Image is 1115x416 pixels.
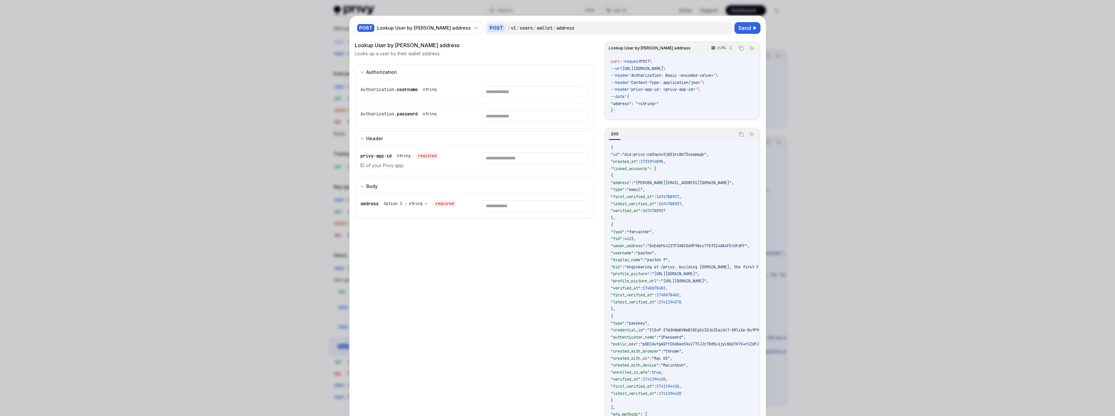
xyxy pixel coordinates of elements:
span: : [649,370,652,375]
span: "username" [611,250,634,256]
span: "verified_at" [611,208,640,213]
span: \ [697,87,700,92]
div: / [508,25,510,31]
button: expand input section [355,65,594,79]
span: , [679,384,681,389]
span: : [643,257,645,262]
span: 1674788927 [656,194,679,199]
span: "owner_address" [611,243,645,248]
span: , [670,356,672,361]
span: : [622,264,624,270]
button: Ask AI [747,44,756,52]
p: ID of your Privy app. [360,162,467,169]
span: , [679,194,681,199]
span: , [668,257,670,262]
span: "type" [611,229,624,235]
span: Send [738,24,751,32]
span: "Mac OS" [652,356,670,361]
span: , [643,187,645,192]
span: "enrolled_in_mfa" [611,370,649,375]
span: "1Password" [659,335,684,340]
span: : [ [649,166,656,171]
div: privy-app-id [360,153,439,159]
button: POSTLookup User by [PERSON_NAME] address [355,21,483,35]
span: , [661,370,663,375]
p: cURL [717,45,727,50]
span: , [697,271,700,276]
span: "farcaster" [627,229,652,235]
div: / [553,25,556,31]
span: : [645,328,647,333]
div: / [534,25,536,31]
span: { [611,314,613,319]
div: string [423,111,437,116]
div: string [423,87,437,92]
span: , [663,159,665,164]
div: wallet [537,25,552,31]
span: , [681,349,684,354]
span: : [649,271,652,276]
span: : [654,292,656,298]
button: Copy the contents from the code block [737,44,746,52]
span: 1741194420 [656,384,679,389]
span: : [661,349,663,354]
span: [URL][DOMAIN_NAME] [622,66,663,71]
span: : [640,286,643,291]
span: }, [611,215,615,221]
span: true [652,370,661,375]
div: Body [366,182,378,190]
span: --header [611,80,629,85]
span: ], [611,405,615,410]
span: \ [663,66,665,71]
span: { [611,222,613,227]
div: v1 [511,25,516,31]
span: : [640,208,643,213]
span: "fid" [611,236,622,241]
span: "Chrome" [663,349,681,354]
span: "latest_verified_at" [611,300,656,305]
span: "authenticator_name" [611,335,656,340]
span: , [732,180,734,185]
span: "verified_at" [611,377,640,382]
span: address [360,201,379,207]
span: "[URL][DOMAIN_NAME]" [661,278,706,284]
span: "did:privy:cm3np4u9j001rc8b73seqmqqk" [622,152,706,157]
span: 1741194420 [643,377,665,382]
span: , [686,363,688,368]
span: }, [611,306,615,312]
span: '{ [624,94,629,99]
span: : [631,180,634,185]
span: "profile_picture" [611,271,649,276]
div: POST [488,24,505,32]
span: 'Authorization: Basic <encoded-value>' [629,73,716,78]
span: : [654,194,656,199]
span: "[PERSON_NAME][EMAIL_ADDRESS][DOMAIN_NAME]" [634,180,732,185]
span: "type" [611,187,624,192]
div: Authorization.username [360,86,439,93]
div: string [397,153,411,158]
span: "credential_id" [611,328,645,333]
span: , [647,321,649,326]
span: "email" [627,187,643,192]
div: address [556,25,575,31]
span: : [649,356,652,361]
span: "public_key" [611,342,638,347]
span: "created_with_browser" [611,349,661,354]
span: : [622,236,624,241]
div: Authorization.password [360,111,439,117]
span: POST [640,59,649,64]
span: , [665,286,668,291]
button: expand input section [355,131,594,146]
span: 1740678402 [656,292,679,298]
span: : [624,229,627,235]
span: "Il5vP-3Tm3hNmDVBmDlREgXzIOJnZEaiVnT-XMliXe-BufP9GL1-d3qhozk9IkZwQ_" [647,328,802,333]
span: : [640,377,643,382]
span: 1674788927 [643,208,665,213]
span: "passkey" [627,321,647,326]
span: { [611,145,613,150]
span: "id" [611,152,620,157]
span: : [624,187,627,192]
span: \ [649,59,652,64]
span: : [656,300,659,305]
span: , [681,201,684,207]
